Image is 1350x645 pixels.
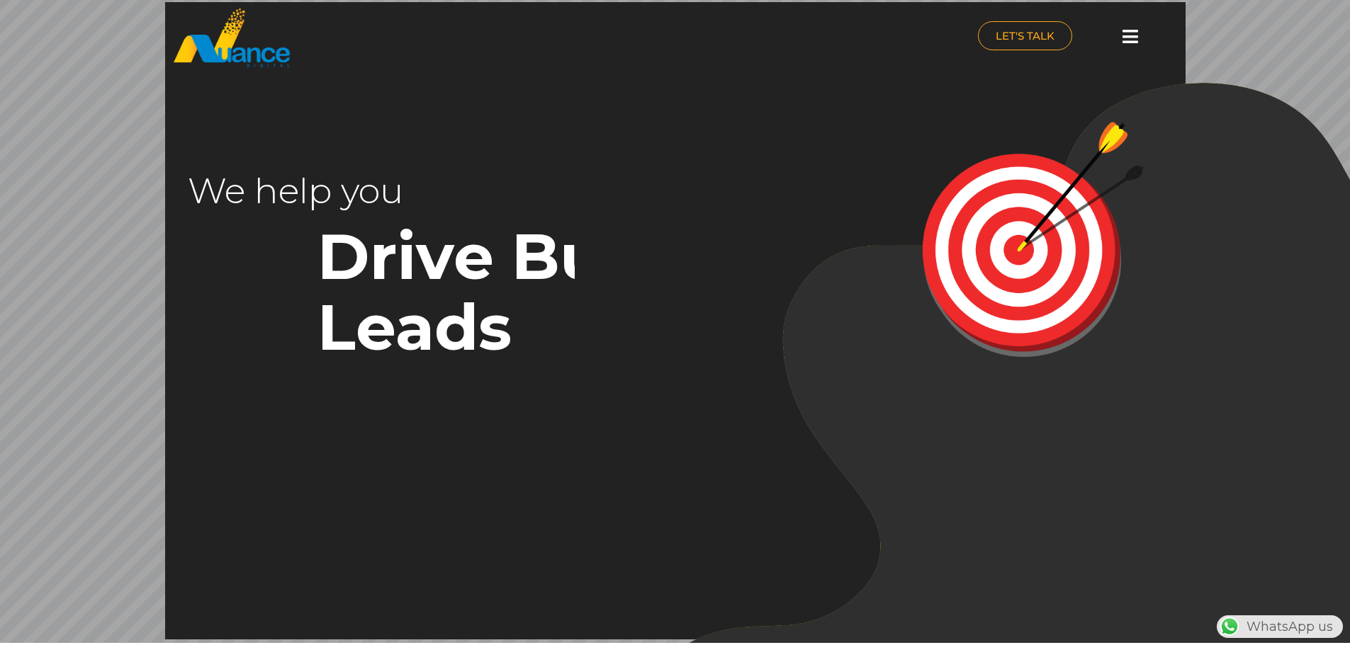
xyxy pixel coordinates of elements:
[1217,619,1343,634] a: WhatsAppWhatsApp us
[188,156,629,227] rs-layer: We help you
[317,221,876,363] rs-layer: Drive Business Leads
[996,30,1054,41] span: LET'S TALK
[172,7,291,69] img: nuance-qatar_logo
[1217,615,1343,638] div: WhatsApp us
[1218,615,1241,638] img: WhatsApp
[978,21,1072,50] a: LET'S TALK
[172,7,668,69] a: nuance-qatar_logo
